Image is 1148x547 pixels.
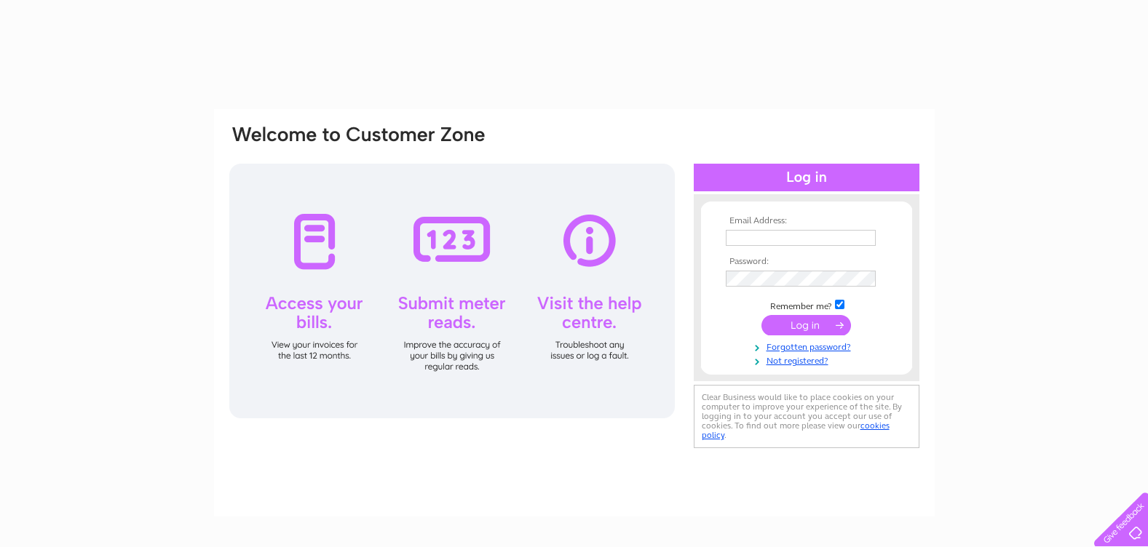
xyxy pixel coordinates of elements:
[761,315,851,335] input: Submit
[726,339,891,353] a: Forgotten password?
[726,353,891,367] a: Not registered?
[722,298,891,312] td: Remember me?
[722,216,891,226] th: Email Address:
[694,385,919,448] div: Clear Business would like to place cookies on your computer to improve your experience of the sit...
[702,420,890,440] a: cookies policy
[722,257,891,267] th: Password:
